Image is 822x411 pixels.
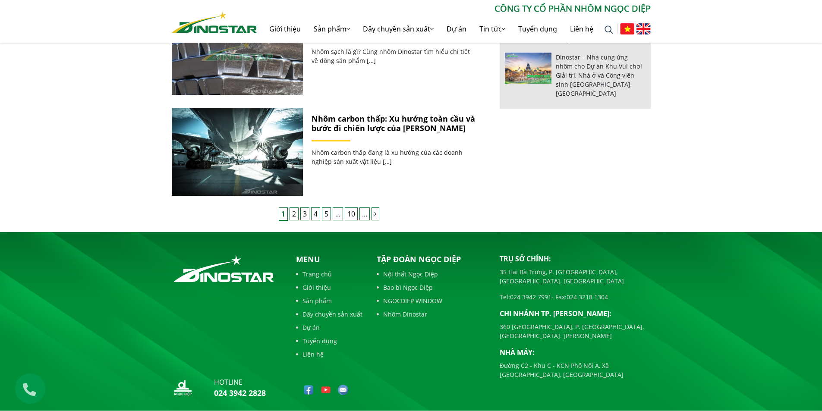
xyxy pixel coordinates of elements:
a: Dự án [440,15,473,43]
a: Nhôm carbon thấp: Xu hướng toàn cầu và bước đi chiến lược của [PERSON_NAME] [312,113,475,133]
p: CÔNG TY CỔ PHẦN NHÔM NGỌC DIỆP [257,2,651,15]
p: Trụ sở chính: [500,254,651,264]
a: 024 3218 1304 [567,293,608,301]
a: Dinostar – Nhà cung ứng nhôm cho Dự án Khu Vui chơi Giải trí, Nhà ở và Công viên sinh [GEOGRAPHIC... [556,53,642,97]
img: Nhôm Dinostar [172,12,257,33]
a: Dây chuyền sản xuất [356,15,440,43]
p: Nhà máy: [500,347,651,358]
a: Sản phẩm [307,15,356,43]
span: ... [359,207,370,220]
img: Nhôm carbon thấp: Xu hướng toàn cầu và bước đi chiến lược của Nhôm Ngọc Diệp [171,108,302,196]
p: Nhôm carbon thấp đang là xu hướng của các doanh nghiệp sản xuất vật liệu […] [312,148,478,166]
p: Chi nhánh TP. [PERSON_NAME]: [500,308,651,319]
a: Nhôm Dinostar [377,310,487,319]
a: Dự án [296,323,362,332]
a: Tuyển dụng [296,336,362,345]
a: 2 [290,207,299,220]
a: 3 [300,207,309,220]
a: 024 3942 7991 [510,293,551,301]
a: Giới thiệu [296,283,362,292]
a: Nhôm sạch là gì? Tại sao Dinostar hướng tới sản xuất nhôm sạch? [172,7,303,95]
p: 360 [GEOGRAPHIC_DATA], P. [GEOGRAPHIC_DATA], [GEOGRAPHIC_DATA]. [PERSON_NAME] [500,322,651,340]
p: 35 Hai Bà Trưng, P. [GEOGRAPHIC_DATA], [GEOGRAPHIC_DATA]. [GEOGRAPHIC_DATA] [500,267,651,286]
p: hotline [214,377,266,387]
a: Liên hệ [564,15,600,43]
span: ... [333,207,343,220]
a: Liên hệ [296,350,362,359]
img: Dinostar – Nhà cung ứng nhôm cho Dự án Khu Vui chơi Giải trí, Nhà ở và Công viên sinh thái đảo Vũ... [505,53,552,84]
a: Bao bì Ngọc Diệp [377,283,487,292]
img: search [605,25,613,34]
img: English [636,23,651,35]
a: Giới thiệu [263,15,307,43]
a: 4 [311,207,320,220]
p: Menu [296,254,362,265]
a: 024 3942 2828 [214,388,266,398]
a: NGOCDIEP WINDOW [377,296,487,305]
a: 10 [345,207,358,220]
span: 1 [279,207,288,221]
p: Đường C2 - Khu C - KCN Phố Nối A, Xã [GEOGRAPHIC_DATA], [GEOGRAPHIC_DATA] [500,361,651,379]
a: 5 [322,207,331,220]
img: Tiếng Việt [620,23,634,35]
a: Tuyển dụng [512,15,564,43]
a: Trang chủ [296,270,362,279]
a: Nhôm carbon thấp: Xu hướng toàn cầu và bước đi chiến lược của Nhôm Ngọc Diệp [172,108,303,196]
p: Tel: - Fax: [500,292,651,301]
p: Nhôm sạch là gì? Cùng nhôm Dinostar tìm hiểu chi tiết về dòng sản phẩm […] [312,47,478,65]
a: Sản phẩm [296,296,362,305]
img: Nhôm sạch là gì? Tại sao Dinostar hướng tới sản xuất nhôm sạch? [171,7,302,95]
a: Trang sau [372,207,379,220]
img: logo_footer [172,254,276,284]
p: Tập đoàn Ngọc Diệp [377,254,487,265]
a: Tin tức [473,15,512,43]
a: Dây chuyền sản xuất [296,310,362,319]
a: Nội thất Ngọc Diệp [377,270,487,279]
img: logo_nd_footer [172,377,193,398]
